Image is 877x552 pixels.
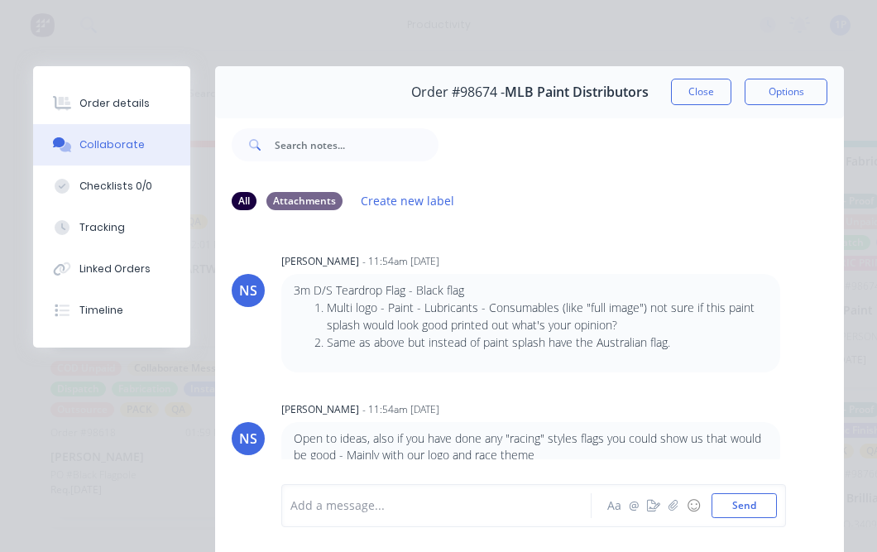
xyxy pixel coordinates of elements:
span: Order #98674 - [411,84,505,100]
div: [PERSON_NAME] [281,402,359,417]
div: Checklists 0/0 [79,179,152,194]
button: Checklists 0/0 [33,166,190,207]
button: ☺ [683,496,703,516]
div: Attachments [266,192,343,210]
button: Tracking [33,207,190,248]
div: Order details [79,96,150,111]
button: Linked Orders [33,248,190,290]
button: Close [671,79,731,105]
button: @ [624,496,644,516]
button: Timeline [33,290,190,331]
button: Create new label [352,190,463,212]
div: [PERSON_NAME] [281,254,359,269]
p: Open to ideas, also if you have done any "racing" styles flags you could show us that would be go... [294,430,768,464]
p: 3m D/S Teardrop Flag - Black flag [294,282,768,299]
div: Collaborate [79,137,145,152]
div: Tracking [79,220,125,235]
div: - 11:54am [DATE] [362,254,439,269]
div: Timeline [79,303,123,318]
button: Options [745,79,827,105]
button: Collaborate [33,124,190,166]
div: NS [239,429,257,449]
div: - 11:54am [DATE] [362,402,439,417]
div: NS [239,281,257,300]
button: Aa [604,496,624,516]
input: Search notes... [275,128,438,161]
span: MLB Paint Distributors [505,84,649,100]
button: Send [712,493,777,518]
div: All [232,192,256,210]
li: Same as above but instead of paint splash have the Australian flag. [327,334,768,351]
div: Linked Orders [79,262,151,276]
li: Multi logo - Paint - Lubricants - Consumables (like "full image") not sure if this paint splash w... [327,299,768,334]
button: Order details [33,83,190,124]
